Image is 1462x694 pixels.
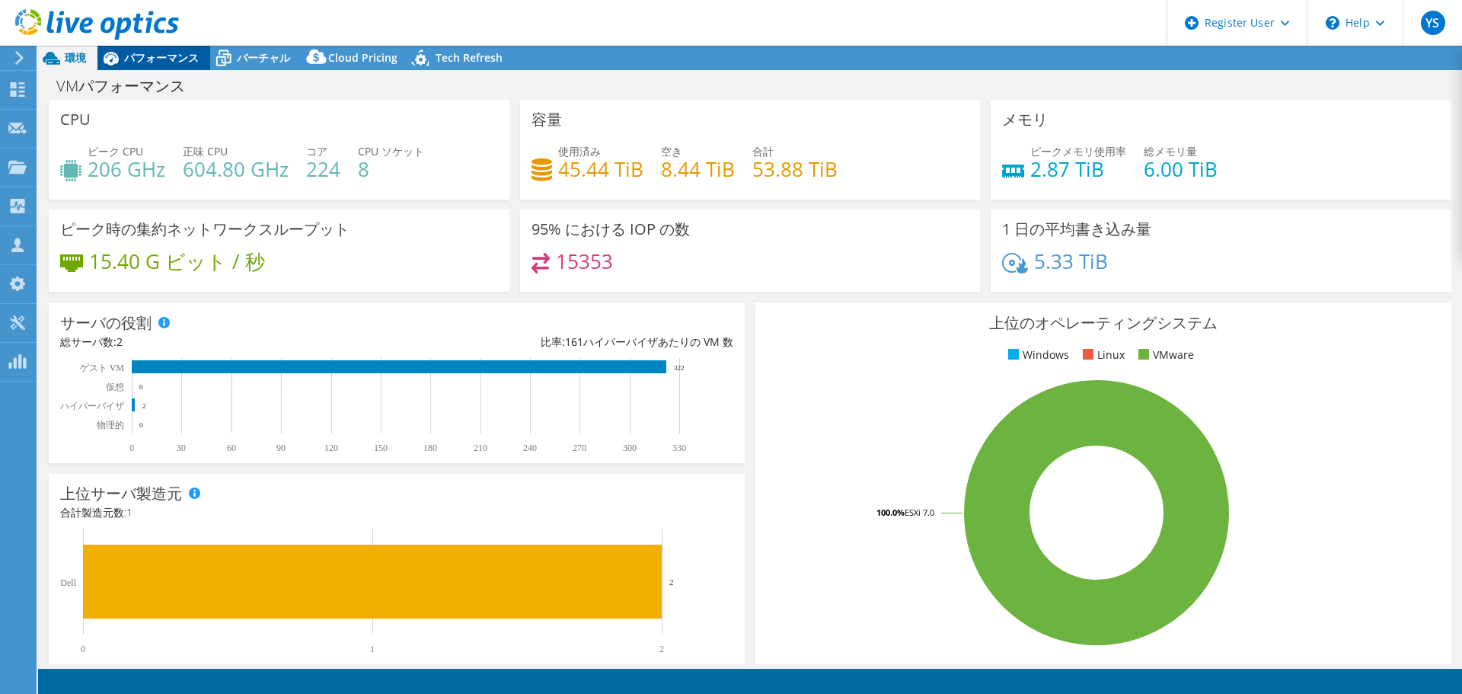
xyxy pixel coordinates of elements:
[60,111,91,128] h3: CPU
[423,443,437,453] text: 180
[117,334,123,349] span: 2
[565,334,583,349] span: 161
[124,50,199,65] span: パフォーマンス
[89,253,265,270] h4: 15.40 G ビット / 秒
[436,50,503,65] span: Tech Refresh
[1144,161,1218,177] h4: 6.00 TiB
[659,644,664,654] text: 2
[752,161,838,177] h4: 53.88 TiB
[88,144,143,158] span: ピーク CPU
[81,644,85,654] text: 0
[531,111,562,128] h3: 容量
[573,443,586,453] text: 270
[1326,16,1339,30] svg: \n
[397,334,733,350] div: 比率: ハイパーバイザあたりの VM 数
[523,443,537,453] text: 240
[177,443,186,453] text: 30
[358,144,424,158] span: CPU ソケット
[59,401,124,411] text: ハイパーバイザ
[358,161,424,177] h4: 8
[1135,347,1194,363] li: VMware
[183,161,289,177] h4: 604.80 GHz
[49,78,209,94] h1: VMパフォーマンス
[60,334,397,350] div: 総サーバ数:
[674,364,685,372] text: 322
[1079,347,1125,363] li: Linux
[126,505,132,520] span: 1
[328,50,397,65] span: Cloud Pricing
[905,507,934,518] tspan: ESXi 7.0
[1144,144,1197,158] span: 総メモリ量
[60,221,350,238] h3: ピーク時の集約ネットワークスループット
[60,485,182,502] h3: 上位サーバ製造元
[65,50,86,65] span: 環境
[80,363,125,373] text: ゲスト VM
[1030,144,1126,158] span: ピークメモリ使用率
[661,144,682,158] span: 空き
[183,144,228,158] span: 正味 CPU
[237,50,290,65] span: バーチャル
[669,577,674,587] text: 2
[374,443,388,453] text: 150
[60,577,76,588] text: Dell
[105,382,124,392] text: 仮想
[142,402,146,410] text: 2
[1034,253,1108,270] h4: 5.33 TiB
[1002,221,1151,238] h3: 1 日の平均書き込み量
[60,315,152,331] h3: サーバの役割
[1004,347,1069,363] li: Windows
[227,443,236,453] text: 60
[752,144,774,158] span: 合計
[558,144,601,158] span: 使用済み
[139,383,143,391] text: 0
[661,161,735,177] h4: 8.44 TiB
[60,504,733,521] h4: 合計製造元数:
[876,507,905,518] tspan: 100.0%
[1030,161,1126,177] h4: 2.87 TiB
[324,443,338,453] text: 120
[97,420,124,430] text: 物理的
[276,443,286,453] text: 90
[767,315,1440,331] h3: 上位のオペレーティングシステム
[556,253,613,270] h4: 15353
[306,161,340,177] h4: 224
[672,443,686,453] text: 330
[88,161,165,177] h4: 206 GHz
[139,421,143,429] text: 0
[623,443,637,453] text: 300
[474,443,487,453] text: 210
[1002,111,1048,128] h3: メモリ
[306,144,327,158] span: コア
[370,644,375,654] text: 1
[1421,11,1445,35] span: YS
[558,161,643,177] h4: 45.44 TiB
[129,443,134,453] text: 0
[531,221,690,238] h3: 95% における IOP の数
